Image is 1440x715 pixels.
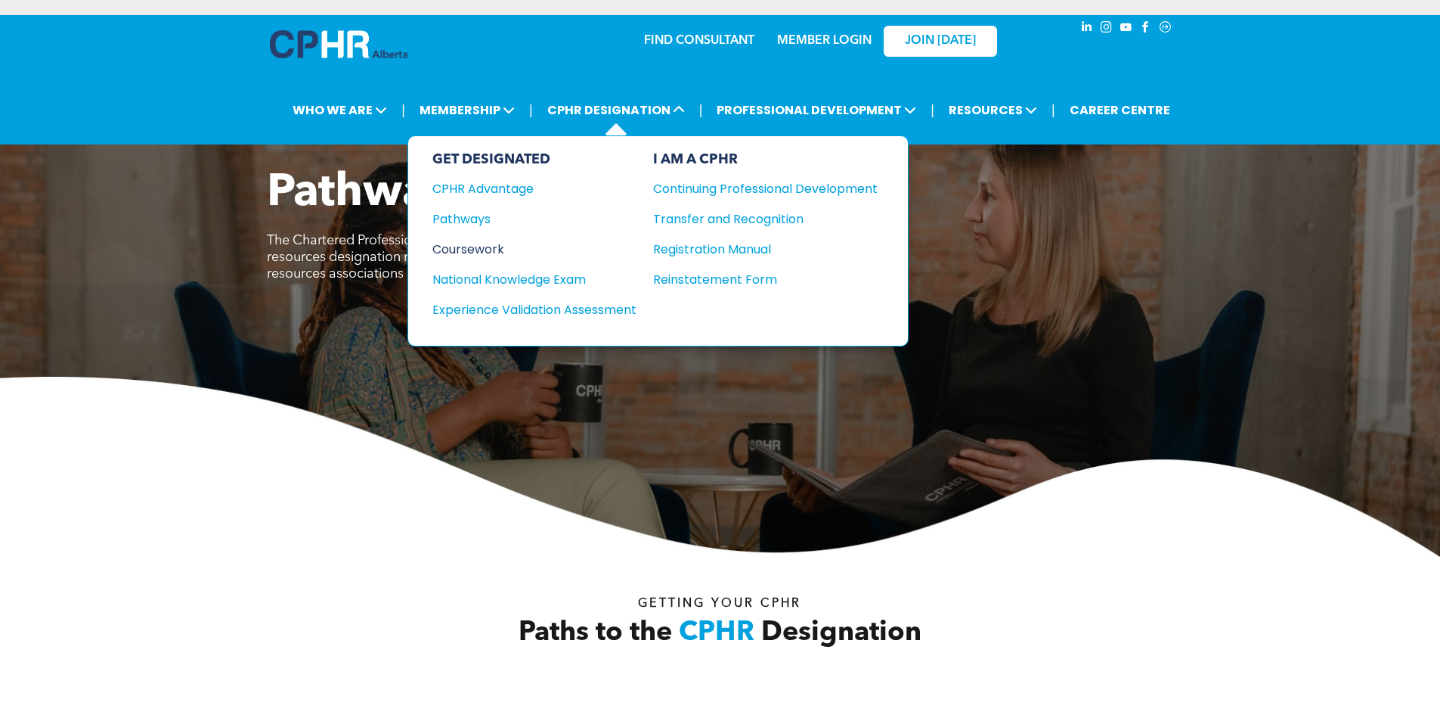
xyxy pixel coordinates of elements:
[543,96,689,124] span: CPHR DESIGNATION
[432,179,636,198] a: CPHR Advantage
[777,35,872,47] a: MEMBER LOGIN
[267,171,475,216] span: Pathways
[432,300,616,319] div: Experience Validation Assessment
[653,210,878,228] a: Transfer and Recognition
[644,35,754,47] a: FIND CONSULTANT
[653,210,855,228] div: Transfer and Recognition
[1157,19,1174,39] a: Social network
[432,270,616,289] div: National Knowledge Exam
[415,96,519,124] span: MEMBERSHIP
[288,96,392,124] span: WHO WE ARE
[432,240,616,259] div: Coursework
[944,96,1042,124] span: RESOURCES
[432,179,616,198] div: CPHR Advantage
[432,210,636,228] a: Pathways
[1065,96,1175,124] a: CAREER CENTRE
[699,95,703,126] li: |
[931,95,934,126] li: |
[1118,19,1135,39] a: youtube
[653,179,878,198] a: Continuing Professional Development
[432,240,636,259] a: Coursework
[432,210,616,228] div: Pathways
[679,620,754,647] span: CPHR
[432,151,636,168] div: GET DESIGNATED
[884,26,997,57] a: JOIN [DATE]
[905,34,976,48] span: JOIN [DATE]
[1079,19,1095,39] a: linkedin
[432,270,636,289] a: National Knowledge Exam
[653,179,855,198] div: Continuing Professional Development
[712,96,921,124] span: PROFESSIONAL DEVELOPMENT
[1098,19,1115,39] a: instagram
[653,270,855,289] div: Reinstatement Form
[761,620,921,647] span: Designation
[267,234,714,281] span: The Chartered Professional in Human Resources (CPHR) is the only human resources designation reco...
[529,95,533,126] li: |
[653,270,878,289] a: Reinstatement Form
[1051,95,1055,126] li: |
[519,620,672,647] span: Paths to the
[270,30,407,58] img: A blue and white logo for cp alberta
[653,240,855,259] div: Registration Manual
[638,598,801,610] span: Getting your Cphr
[1138,19,1154,39] a: facebook
[653,151,878,168] div: I AM A CPHR
[401,95,405,126] li: |
[653,240,878,259] a: Registration Manual
[432,300,636,319] a: Experience Validation Assessment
